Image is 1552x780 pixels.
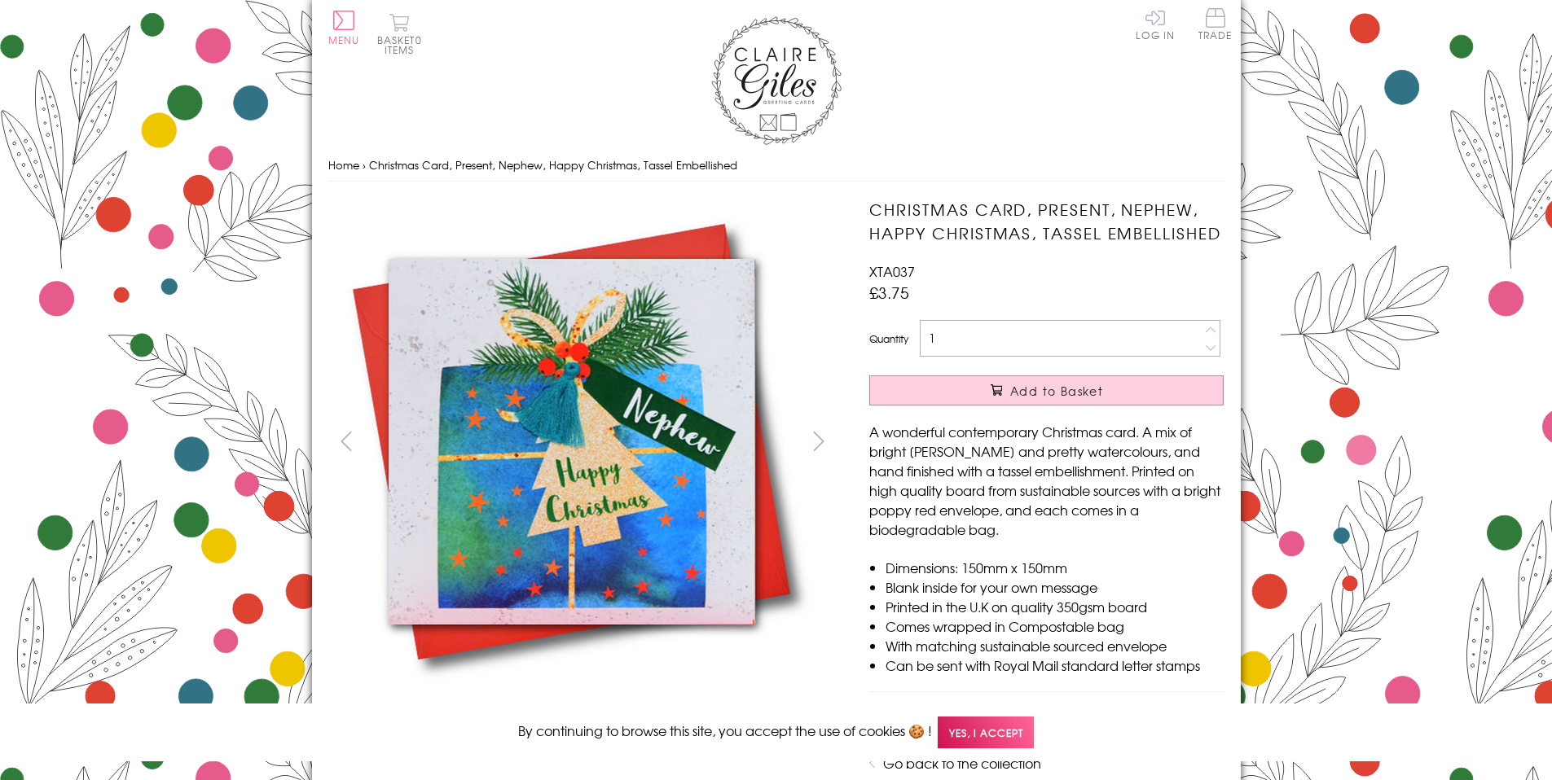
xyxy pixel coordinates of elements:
a: Go back to the collection [883,753,1041,773]
nav: breadcrumbs [328,149,1224,182]
a: Log In [1136,8,1175,40]
p: A wonderful contemporary Christmas card. A mix of bright [PERSON_NAME] and pretty watercolours, a... [869,422,1224,539]
li: Dimensions: 150mm x 150mm [886,558,1224,577]
button: Menu [328,11,360,45]
span: Yes, I accept [938,716,1034,748]
span: › [363,157,366,173]
button: next [800,423,837,459]
a: Trade [1198,8,1233,43]
span: Add to Basket [1010,383,1103,399]
img: Christmas Card, Present, Nephew, Happy Christmas, Tassel Embellished [328,198,816,686]
label: Quantity [869,331,908,346]
img: Claire Giles Greetings Cards [711,16,842,145]
span: £3.75 [869,281,909,304]
span: Menu [328,33,360,47]
li: Printed in the U.K on quality 350gsm board [886,597,1224,616]
span: Trade [1198,8,1233,40]
span: Christmas Card, Present, Nephew, Happy Christmas, Tassel Embellished [369,157,737,173]
span: 0 items [385,33,422,57]
li: Can be sent with Royal Mail standard letter stamps [886,655,1224,675]
a: Home [328,157,359,173]
li: Comes wrapped in Compostable bag [886,616,1224,636]
li: With matching sustainable sourced envelope [886,636,1224,655]
button: prev [328,423,365,459]
li: Blank inside for your own message [886,577,1224,597]
h1: Christmas Card, Present, Nephew, Happy Christmas, Tassel Embellished [869,198,1224,245]
span: XTA037 [869,261,915,281]
button: Add to Basket [869,375,1224,405]
button: Basket0 items [377,13,422,55]
img: Christmas Card, Present, Nephew, Happy Christmas, Tassel Embellished [837,198,1326,686]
